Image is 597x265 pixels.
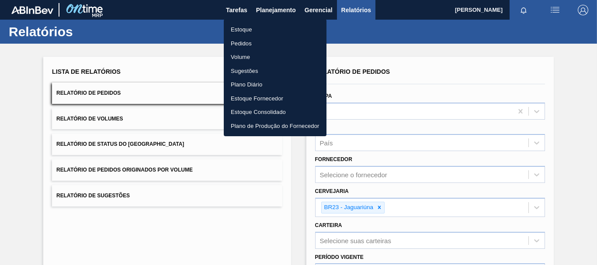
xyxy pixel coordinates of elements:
[224,92,326,106] a: Estoque Fornecedor
[224,105,326,119] a: Estoque Consolidado
[224,64,326,78] a: Sugestões
[224,119,326,133] a: Plano de Produção do Fornecedor
[224,37,326,51] a: Pedidos
[224,23,326,37] a: Estoque
[224,50,326,64] a: Volume
[224,78,326,92] a: Plano Diário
